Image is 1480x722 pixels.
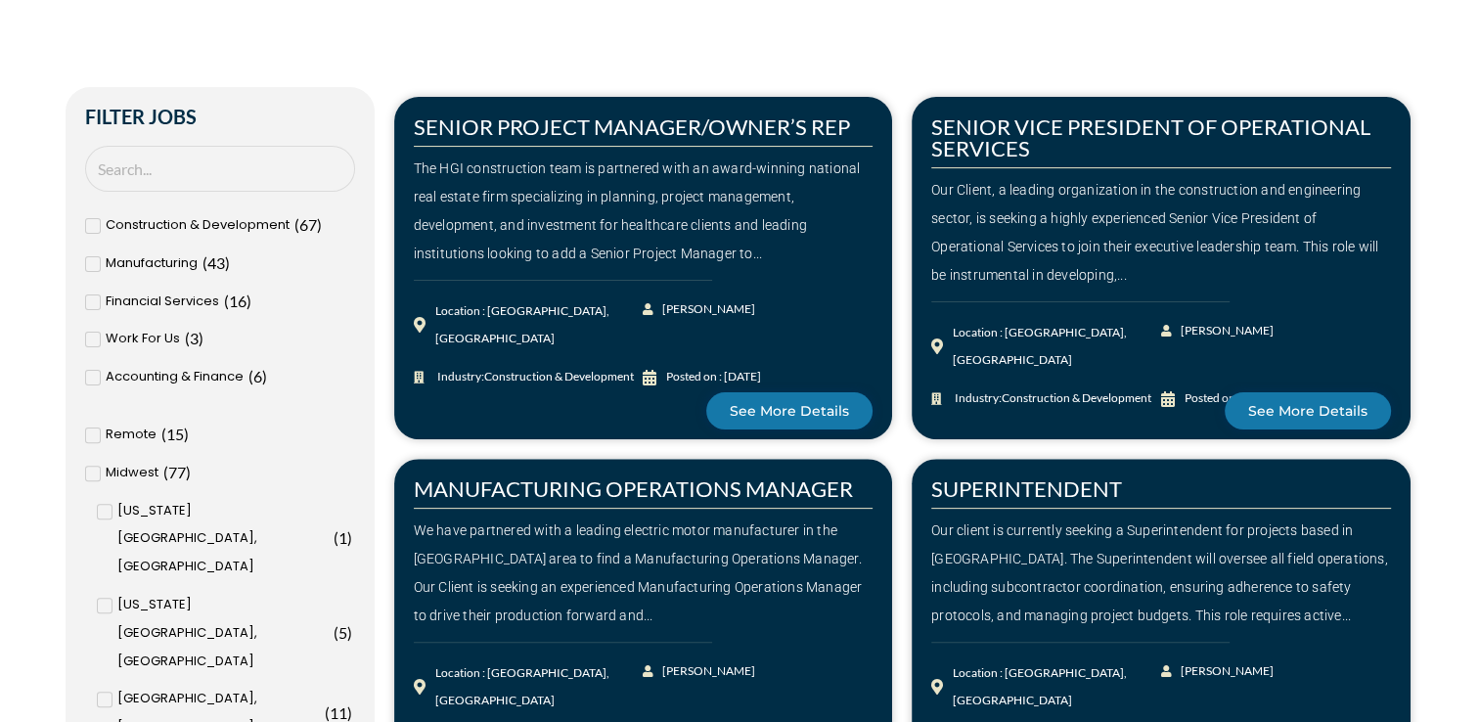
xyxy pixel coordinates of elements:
span: Financial Services [106,288,219,316]
span: ( [325,703,330,722]
div: Location : [GEOGRAPHIC_DATA], [GEOGRAPHIC_DATA] [953,319,1161,376]
a: SENIOR PROJECT MANAGER/OWNER’S REP [414,113,850,140]
span: ) [317,215,322,234]
span: ( [334,623,338,642]
a: See More Details [1225,392,1391,429]
span: 3 [190,329,199,347]
span: ( [224,292,229,310]
span: ) [347,528,352,547]
span: [PERSON_NAME] [657,295,755,324]
span: 11 [330,703,347,722]
div: Location : [GEOGRAPHIC_DATA], [GEOGRAPHIC_DATA] [953,659,1161,716]
span: Accounting & Finance [106,363,244,391]
span: Manufacturing [106,249,198,278]
span: Remote [106,421,157,449]
a: [PERSON_NAME] [643,295,757,324]
span: ( [334,528,338,547]
div: We have partnered with a leading electric motor manufacturer in the [GEOGRAPHIC_DATA] area to fin... [414,517,874,629]
div: Location : [GEOGRAPHIC_DATA], [GEOGRAPHIC_DATA] [435,659,644,716]
span: 1 [338,528,347,547]
a: See More Details [706,392,873,429]
a: [PERSON_NAME] [1161,317,1276,345]
span: ( [248,367,253,385]
a: [PERSON_NAME] [643,657,757,686]
span: [US_STATE][GEOGRAPHIC_DATA], [GEOGRAPHIC_DATA] [117,591,329,675]
span: ( [185,329,190,347]
span: [PERSON_NAME] [657,657,755,686]
span: 6 [253,367,262,385]
span: ) [247,292,251,310]
span: ) [199,329,203,347]
div: Our client is currently seeking a Superintendent for projects based in [GEOGRAPHIC_DATA]. The Sup... [931,517,1391,629]
span: Construction & Development [484,369,634,384]
div: Posted on : [DATE] [666,363,761,391]
a: SUPERINTENDENT [931,475,1122,502]
span: ) [186,463,191,481]
span: [US_STATE][GEOGRAPHIC_DATA], [GEOGRAPHIC_DATA] [117,497,329,581]
div: Location : [GEOGRAPHIC_DATA], [GEOGRAPHIC_DATA] [435,297,644,354]
a: SENIOR VICE PRESIDENT OF OPERATIONAL SERVICES [931,113,1370,161]
span: Midwest [106,459,158,487]
span: ) [347,623,352,642]
span: ) [225,253,230,272]
span: ) [262,367,267,385]
span: 5 [338,623,347,642]
span: 77 [168,463,186,481]
span: ( [294,215,299,234]
span: 43 [207,253,225,272]
a: MANUFACTURING OPERATIONS MANAGER [414,475,853,502]
span: 67 [299,215,317,234]
span: 16 [229,292,247,310]
a: Industry:Construction & Development [414,363,644,391]
span: [PERSON_NAME] [1176,657,1274,686]
span: ) [184,425,189,443]
span: ( [161,425,166,443]
span: ( [163,463,168,481]
input: Search Job [85,146,355,192]
a: [PERSON_NAME] [1161,657,1276,686]
span: See More Details [1248,404,1368,418]
span: See More Details [730,404,849,418]
span: [PERSON_NAME] [1176,317,1274,345]
div: The HGI construction team is partnered with an award-winning national real estate firm specializi... [414,155,874,267]
span: ) [347,703,352,722]
span: ( [202,253,207,272]
span: Work For Us [106,325,180,353]
h2: Filter Jobs [85,107,355,126]
span: Industry: [432,363,634,391]
span: 15 [166,425,184,443]
div: Our Client, a leading organization in the construction and engineering sector, is seeking a highl... [931,176,1391,289]
span: Construction & Development [106,211,290,240]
